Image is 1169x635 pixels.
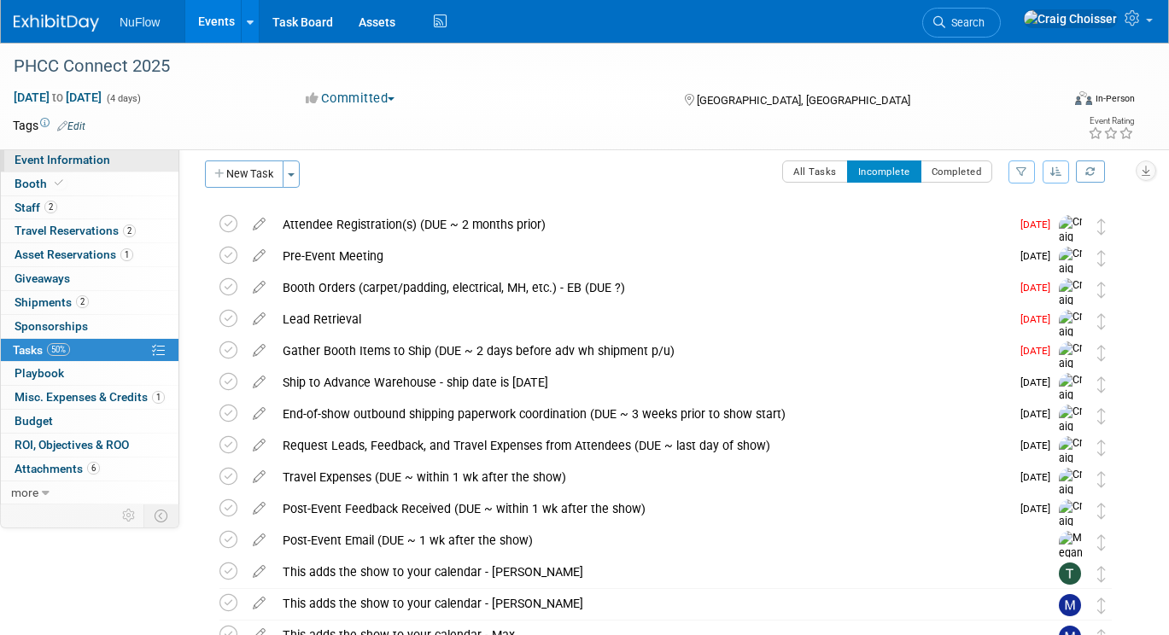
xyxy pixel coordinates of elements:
span: Staff [15,201,57,214]
span: [DATE] [1020,345,1059,357]
a: edit [244,248,274,264]
img: Tom Bowman [1059,562,1081,585]
i: Move task [1097,566,1106,582]
button: Completed [921,160,993,183]
span: Event Information [15,153,110,166]
span: NuFlow [120,15,160,29]
img: Megan Way [1059,531,1084,576]
a: Shipments2 [1,291,178,314]
span: 2 [76,295,89,308]
span: [DATE] [1020,282,1059,294]
button: Incomplete [847,160,921,183]
a: Travel Reservations2 [1,219,178,242]
a: Booth [1,172,178,195]
i: Move task [1097,440,1106,456]
div: In-Person [1095,92,1135,105]
span: 2 [123,224,136,237]
a: edit [244,375,274,390]
a: edit [244,469,274,485]
a: Refresh [1076,160,1105,183]
a: Asset Reservations1 [1,243,178,266]
a: Attachments6 [1,457,178,481]
a: edit [244,596,274,611]
div: Event Format [969,89,1135,114]
div: Travel Expenses (DUE ~ within 1 wk after the show) [274,463,1010,492]
td: Toggle Event Tabs [144,504,179,527]
a: Playbook [1,362,178,385]
div: Event Rating [1088,117,1134,125]
span: Tasks [13,343,70,357]
i: Move task [1097,250,1106,266]
div: Post-Event Feedback Received (DUE ~ within 1 wk after the show) [274,494,1010,523]
span: (4 days) [105,93,141,104]
img: Craig Choisser [1059,341,1084,402]
div: Lead Retrieval [274,305,1010,334]
span: [DATE] [DATE] [13,90,102,105]
img: Craig Choisser [1059,215,1084,276]
i: Move task [1097,534,1106,551]
span: Playbook [15,366,64,380]
img: Marissa Melanese [1059,594,1081,616]
span: 1 [120,248,133,261]
span: Asset Reservations [15,248,133,261]
div: Booth Orders (carpet/padding, electrical, MH, etc.) - EB (DUE ?) [274,273,1010,302]
i: Move task [1097,376,1106,393]
span: Booth [15,177,67,190]
span: Travel Reservations [15,224,136,237]
a: edit [244,438,274,453]
img: Craig Choisser [1059,373,1084,434]
img: Craig Choisser [1023,9,1118,28]
a: Staff2 [1,196,178,219]
span: Budget [15,414,53,428]
div: Attendee Registration(s) (DUE ~ 2 months prior) [274,210,1010,239]
span: 6 [87,462,100,475]
i: Booth reservation complete [55,178,63,188]
div: Ship to Advance Warehouse - ship date is [DATE] [274,368,1010,397]
img: Craig Choisser [1059,310,1084,370]
img: Craig Choisser [1059,405,1084,465]
span: to [50,90,66,104]
div: Request Leads, Feedback, and Travel Expenses from Attendees (DUE ~ last day of show) [274,431,1010,460]
span: [DATE] [1020,440,1059,451]
span: more [11,486,38,499]
i: Move task [1097,503,1106,519]
span: 2 [44,201,57,213]
span: [DATE] [1020,250,1059,262]
span: [DATE] [1020,503,1059,515]
i: Move task [1097,313,1106,329]
a: Sponsorships [1,315,178,338]
a: Misc. Expenses & Credits1 [1,386,178,409]
div: Pre-Event Meeting [274,242,1010,271]
span: Misc. Expenses & Credits [15,390,165,404]
img: Craig Choisser [1059,499,1084,560]
a: edit [244,406,274,422]
a: Tasks50% [1,339,178,362]
button: New Task [205,160,283,188]
a: Search [922,8,1001,38]
span: [DATE] [1020,218,1059,230]
i: Move task [1097,345,1106,361]
div: End-of-show outbound shipping paperwork coordination (DUE ~ 3 weeks prior to show start) [274,399,1010,428]
i: Move task [1097,282,1106,298]
img: Format-Inperson.png [1075,91,1092,105]
a: ROI, Objectives & ROO [1,434,178,457]
span: 50% [47,343,70,356]
div: This adds the show to your calendar - [PERSON_NAME] [274,557,1025,586]
a: edit [244,217,274,232]
td: Tags [13,117,85,134]
span: 1 [152,391,165,404]
img: ExhibitDay [14,15,99,32]
a: edit [244,564,274,580]
a: Edit [57,120,85,132]
a: Event Information [1,149,178,172]
a: more [1,481,178,504]
span: Giveaways [15,271,70,285]
a: Giveaways [1,267,178,290]
button: Committed [300,90,401,108]
i: Move task [1097,471,1106,487]
img: Craig Choisser [1059,247,1084,307]
i: Move task [1097,218,1106,235]
span: [DATE] [1020,376,1059,388]
span: [DATE] [1020,471,1059,483]
span: Sponsorships [15,319,88,333]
